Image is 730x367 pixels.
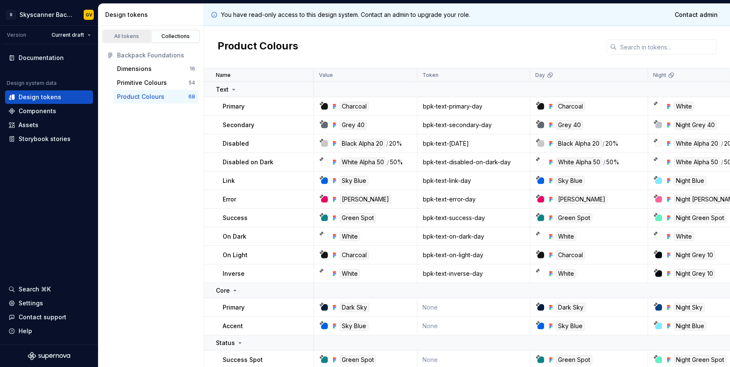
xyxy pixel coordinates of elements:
div: S [6,10,16,20]
div: Night Green Spot [674,355,726,364]
div: Backpack Foundations [117,51,195,60]
a: Design tokens [5,90,93,104]
div: bpk-text-disabled-on-dark-day [418,158,529,166]
p: On Dark [223,232,246,241]
div: Collections [155,33,197,40]
button: Product Colours68 [114,90,199,103]
svg: Supernova Logo [28,352,70,360]
div: Sky Blue [556,321,585,331]
p: Secondary [223,121,254,129]
a: Assets [5,118,93,132]
div: bpk-text-success-day [418,214,529,222]
div: Green Spot [340,213,376,223]
div: Components [19,107,56,115]
div: Primitive Colours [117,79,167,87]
div: Dark Sky [556,303,586,312]
div: White Alpha 50 [340,158,386,167]
input: Search in tokens... [617,39,716,54]
div: 50% [606,158,619,167]
p: Success [223,214,248,222]
div: Night Blue [674,176,706,185]
div: GV [86,11,92,18]
div: bpk-text-inverse-day [418,269,529,278]
div: / [386,139,388,148]
p: Primary [223,303,245,312]
div: bpk-text-on-light-day [418,251,529,259]
button: Dimensions16 [114,62,199,76]
a: Components [5,104,93,118]
div: / [721,139,723,148]
div: Grey 40 [340,120,367,130]
div: Help [19,327,32,335]
div: Skyscanner Backpack [19,11,74,19]
div: Assets [19,121,38,129]
div: Green Spot [556,213,592,223]
div: Charcoal [556,250,585,260]
p: Success Spot [223,356,263,364]
div: Storybook stories [19,135,71,143]
a: Documentation [5,51,93,65]
p: Day [535,72,545,79]
div: White [556,269,576,278]
div: 68 [188,93,195,100]
a: Contact admin [669,7,723,22]
p: Accent [223,322,243,330]
div: Night Grey 10 [674,250,715,260]
div: Charcoal [556,102,585,111]
div: bpk-text-primary-day [418,102,529,111]
div: 20% [389,139,402,148]
div: bpk-text-secondary-day [418,121,529,129]
div: White [674,102,694,111]
p: Primary [223,102,245,111]
h2: Product Colours [218,39,298,54]
div: bpk-text-on-dark-day [418,232,529,241]
div: Night Blue [674,321,706,331]
p: Core [216,286,230,295]
p: Text [216,85,229,94]
p: Status [216,339,235,347]
div: Sky Blue [556,176,585,185]
div: Grey 40 [556,120,583,130]
div: Night Grey 10 [674,269,715,278]
span: Contact admin [675,11,718,19]
div: White Alpha 50 [674,158,720,167]
div: Dark Sky [340,303,369,312]
button: Contact support [5,310,93,324]
div: 20% [605,139,618,148]
p: On Light [223,251,248,259]
div: bpk-text-[DATE] [418,139,529,148]
div: 16 [190,65,195,72]
span: Current draft [52,32,84,38]
div: Version [7,32,26,38]
div: [PERSON_NAME] [340,195,391,204]
div: Night Sky [674,303,705,312]
p: Link [223,177,235,185]
button: Primitive Colours54 [114,76,199,90]
p: Inverse [223,269,245,278]
div: Night Green Spot [674,213,726,223]
p: You have read-only access to this design system. Contact an admin to upgrade your role. [221,11,470,19]
p: Night [653,72,666,79]
div: Black Alpha 20 [556,139,602,148]
div: White [340,232,360,241]
div: 50% [390,158,403,167]
div: Search ⌘K [19,285,51,294]
div: Sky Blue [340,176,368,185]
div: White [674,232,694,241]
div: Settings [19,299,43,307]
button: SSkyscanner BackpackGV [2,5,96,24]
button: Search ⌘K [5,283,93,296]
div: Contact support [19,313,66,321]
p: Name [216,72,231,79]
div: Documentation [19,54,64,62]
div: Charcoal [340,102,369,111]
div: Green Spot [340,355,376,364]
div: / [721,158,723,167]
td: None [417,298,530,317]
div: / [602,139,605,148]
p: Error [223,195,236,204]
